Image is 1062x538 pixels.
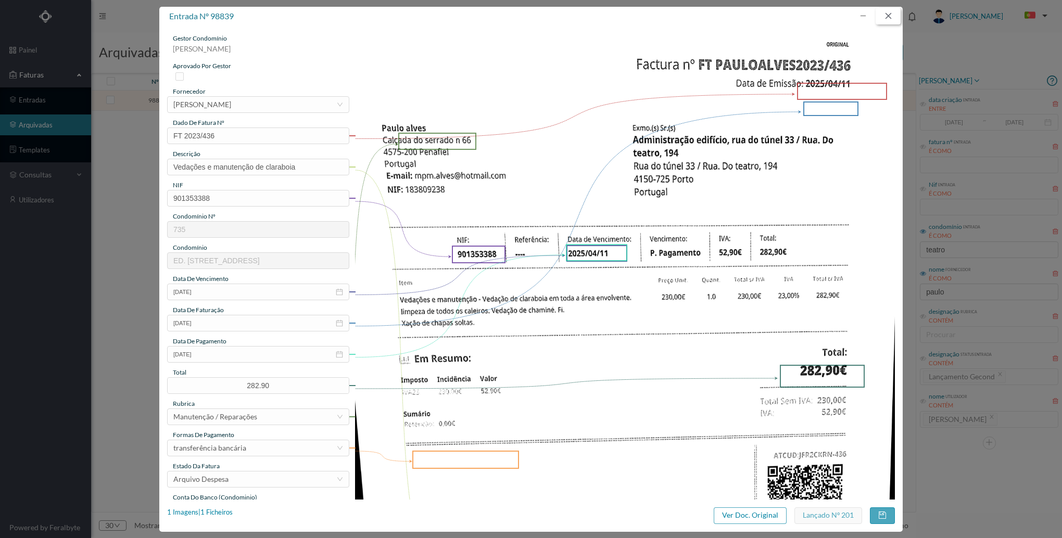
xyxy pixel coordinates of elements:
[173,150,200,158] span: descrição
[336,319,343,327] i: icon: calendar
[173,306,224,314] span: data de faturação
[336,351,343,358] i: icon: calendar
[337,101,343,108] i: icon: down
[173,409,257,425] div: Manutenção / Reparações
[169,11,234,21] span: entrada nº 98839
[173,400,195,407] span: rubrica
[173,493,257,501] span: conta do banco (condominio)
[173,119,224,126] span: dado de fatura nº
[173,368,186,376] span: total
[173,97,231,112] div: Paulo Alves
[173,431,234,439] span: Formas de Pagamento
[1016,8,1052,24] button: PT
[337,414,343,420] i: icon: down
[173,462,220,470] span: estado da fatura
[173,62,231,70] span: aprovado por gestor
[167,43,349,61] div: [PERSON_NAME]
[173,34,227,42] span: gestor condomínio
[714,507,787,524] button: Ver Doc. Original
[173,440,246,456] div: transferência bancária
[337,476,343,482] i: icon: down
[173,212,216,220] span: condomínio nº
[173,471,229,487] div: Arquivo Despesa
[173,181,183,189] span: NIF
[794,507,862,524] button: Lançado nº 201
[173,244,207,251] span: condomínio
[167,507,233,518] div: 1 Imagens | 1 Ficheiros
[336,288,343,296] i: icon: calendar
[173,87,206,95] span: fornecedor
[337,445,343,451] i: icon: down
[173,275,229,283] span: data de vencimento
[173,337,226,345] span: data de pagamento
